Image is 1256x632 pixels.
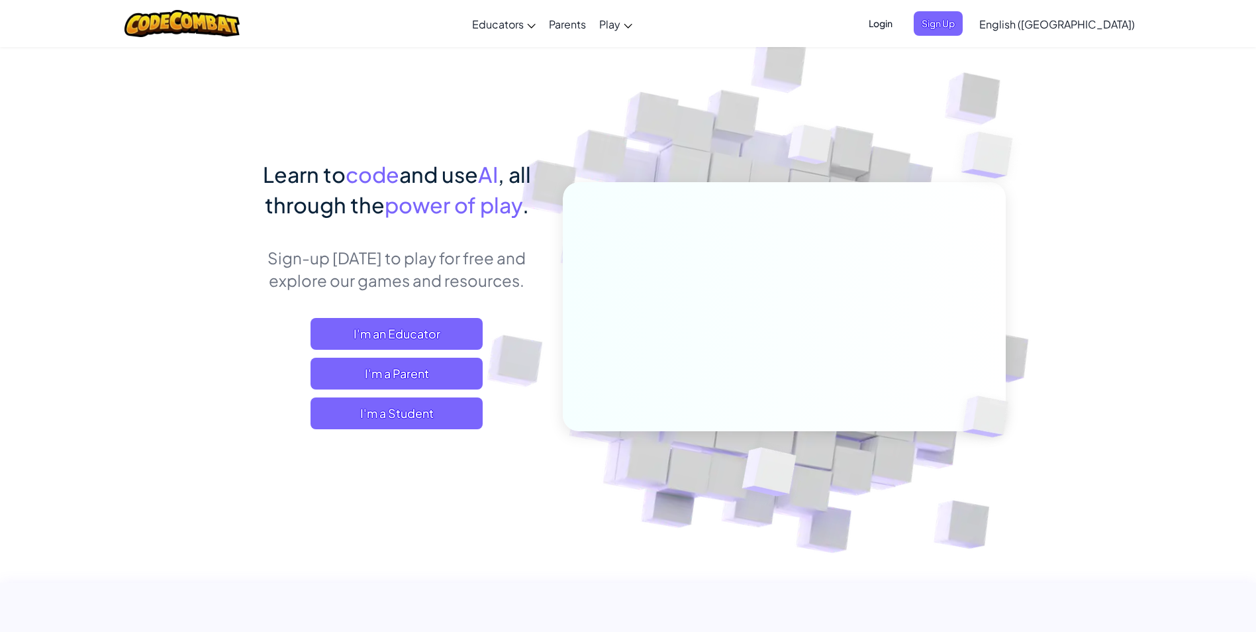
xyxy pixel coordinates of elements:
[311,358,483,390] a: I'm a Parent
[124,10,240,37] img: CodeCombat logo
[465,6,542,42] a: Educators
[599,17,620,31] span: Play
[478,161,498,187] span: AI
[709,419,828,529] img: Overlap cubes
[263,161,346,187] span: Learn to
[914,11,963,36] button: Sign Up
[311,397,483,429] button: I'm a Student
[385,191,522,218] span: power of play
[251,246,543,291] p: Sign-up [DATE] to play for free and explore our games and resources.
[399,161,478,187] span: and use
[472,17,524,31] span: Educators
[593,6,639,42] a: Play
[935,99,1049,211] img: Overlap cubes
[522,191,529,218] span: .
[542,6,593,42] a: Parents
[979,17,1135,31] span: English ([GEOGRAPHIC_DATA])
[311,318,483,350] a: I'm an Educator
[861,11,900,36] button: Login
[346,161,399,187] span: code
[940,368,1039,465] img: Overlap cubes
[763,99,858,197] img: Overlap cubes
[973,6,1141,42] a: English ([GEOGRAPHIC_DATA])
